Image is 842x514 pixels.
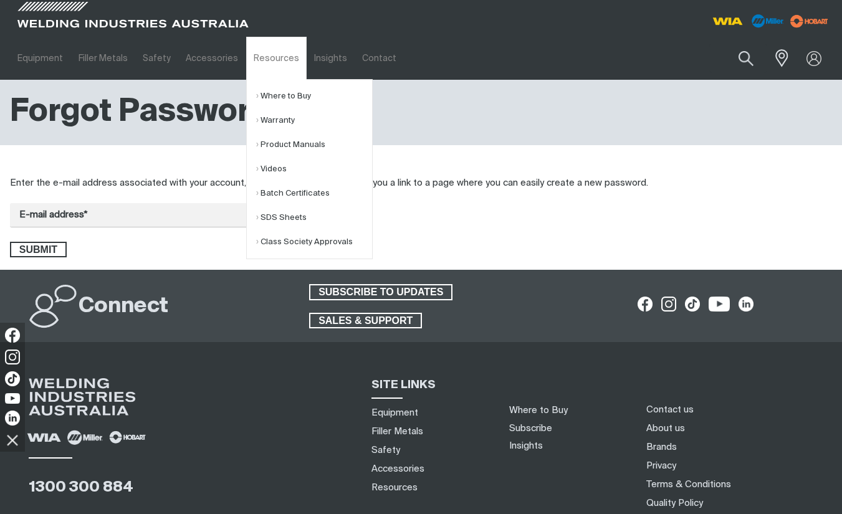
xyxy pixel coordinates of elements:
button: Search products [725,44,767,73]
a: Equipment [10,37,70,80]
img: hide socials [2,429,23,450]
div: Enter the e-mail address associated with your account, then click Submit. We'll email you a link ... [10,176,832,191]
a: Accessories [178,37,246,80]
h1: Forgot Password [10,92,270,133]
a: Safety [371,444,400,457]
a: Terms & Conditions [646,478,731,491]
a: About us [646,422,685,435]
input: Product name or item number... [709,44,767,73]
img: YouTube [5,393,20,404]
a: Privacy [646,459,676,472]
nav: Footer [641,400,836,512]
nav: Sitemap [367,403,494,497]
a: Filler Metals [371,425,423,438]
a: SUBSCRIBE TO UPDATES [309,284,452,300]
a: SALES & SUPPORT [309,313,422,329]
a: Insights [307,37,355,80]
ul: Resources Submenu [246,79,373,259]
a: Resources [246,37,307,80]
a: Resources [371,481,418,494]
a: Batch Certificates [256,181,372,206]
span: SITE LINKS [371,379,436,391]
nav: Main [10,37,626,80]
a: Videos [256,157,372,181]
img: TikTok [5,371,20,386]
img: miller [787,12,832,31]
span: SALES & SUPPORT [310,313,421,329]
img: Facebook [5,328,20,343]
a: Contact us [646,403,694,416]
a: Quality Policy [646,497,703,510]
a: Insights [509,441,543,450]
a: Brands [646,440,677,454]
span: SUBSCRIBE TO UPDATES [310,284,451,300]
h2: Connect [79,293,168,320]
a: Subscribe [509,424,552,433]
a: Equipment [371,406,418,419]
span: Submit [11,242,65,258]
a: Where to Buy [256,84,372,108]
a: Warranty [256,108,372,133]
a: SDS Sheets [256,206,372,230]
a: Filler Metals [70,37,135,80]
button: Submit forgot password request [10,242,67,258]
a: Contact [355,37,404,80]
a: Class Society Approvals [256,230,372,254]
img: Instagram [5,350,20,364]
a: Accessories [371,462,424,475]
a: Product Manuals [256,133,372,157]
a: Where to Buy [509,406,568,415]
a: Safety [135,37,178,80]
img: LinkedIn [5,411,20,426]
a: 1300 300 884 [29,480,133,495]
